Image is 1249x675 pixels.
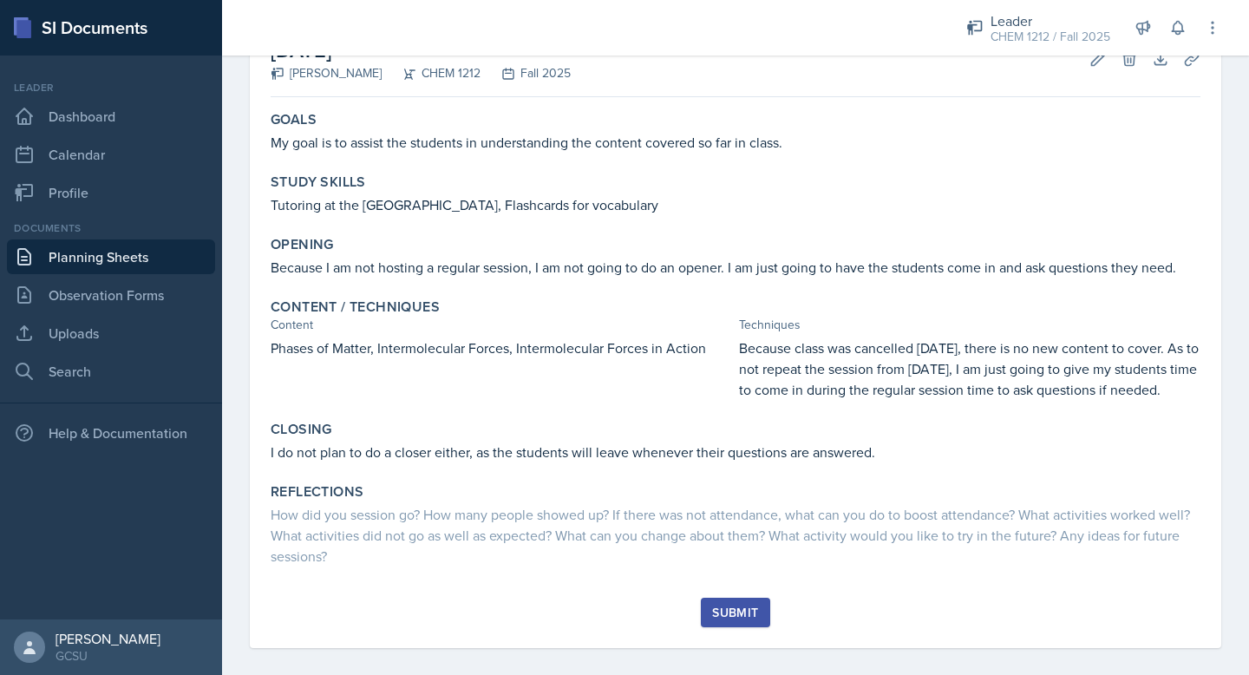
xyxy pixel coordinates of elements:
[271,483,363,501] label: Reflections
[271,174,366,191] label: Study Skills
[271,64,382,82] div: [PERSON_NAME]
[271,421,332,438] label: Closing
[7,316,215,351] a: Uploads
[7,354,215,389] a: Search
[712,606,758,619] div: Submit
[271,257,1200,278] p: Because I am not hosting a regular session, I am not going to do an opener. I am just going to ha...
[991,28,1110,46] div: CHEM 1212 / Fall 2025
[271,236,334,253] label: Opening
[271,442,1200,462] p: I do not plan to do a closer either, as the students will leave whenever their questions are answ...
[739,316,1200,334] div: Techniques
[271,298,440,316] label: Content / Techniques
[739,337,1200,400] p: Because class was cancelled [DATE], there is no new content to cover. As to not repeat the sessio...
[7,278,215,312] a: Observation Forms
[271,316,732,334] div: Content
[271,194,1200,215] p: Tutoring at the [GEOGRAPHIC_DATA], Flashcards for vocabulary
[56,647,160,665] div: GCSU
[7,416,215,450] div: Help & Documentation
[7,137,215,172] a: Calendar
[271,132,1200,153] p: My goal is to assist the students in understanding the content covered so far in class.
[7,80,215,95] div: Leader
[7,175,215,210] a: Profile
[701,598,769,627] button: Submit
[7,220,215,236] div: Documents
[7,99,215,134] a: Dashboard
[56,630,160,647] div: [PERSON_NAME]
[271,111,317,128] label: Goals
[991,10,1110,31] div: Leader
[481,64,571,82] div: Fall 2025
[382,64,481,82] div: CHEM 1212
[7,239,215,274] a: Planning Sheets
[271,504,1200,567] div: How did you session go? How many people showed up? If there was not attendance, what can you do t...
[271,337,732,358] p: Phases of Matter, Intermolecular Forces, Intermolecular Forces in Action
